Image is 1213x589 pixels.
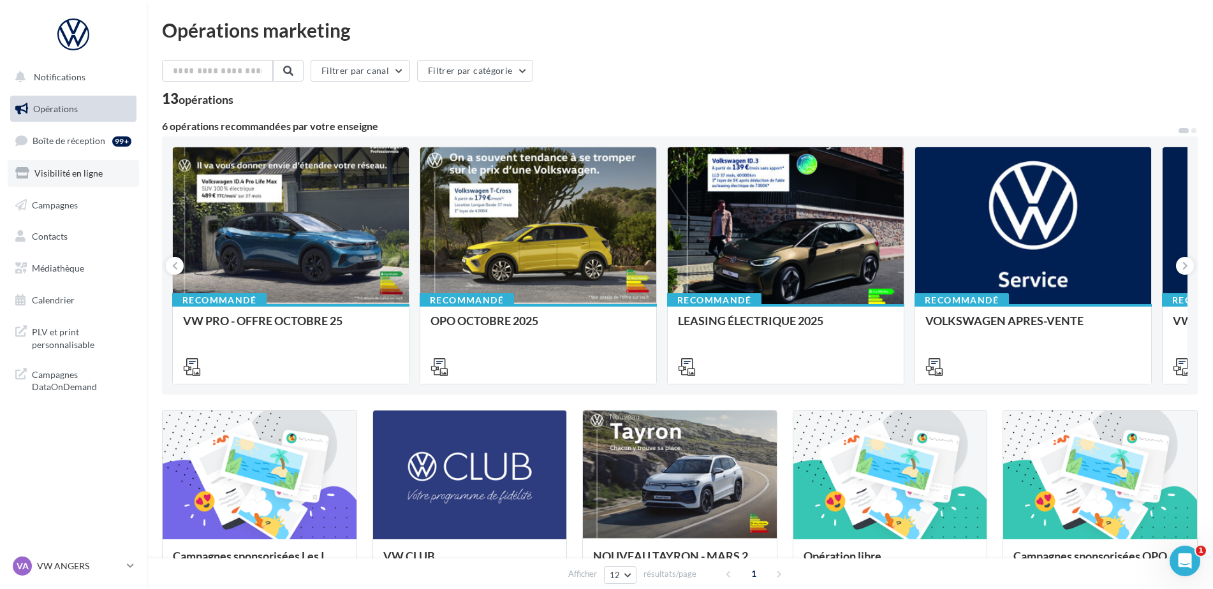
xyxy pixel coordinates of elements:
div: LEASING ÉLECTRIQUE 2025 [678,314,893,340]
span: PLV et print personnalisable [32,323,131,351]
span: VA [17,560,29,572]
a: Campagnes DataOnDemand [8,361,139,398]
div: 13 [162,92,233,106]
span: Notifications [34,71,85,82]
div: Recommandé [420,293,514,307]
div: Opérations marketing [162,20,1198,40]
span: résultats/page [643,568,696,580]
a: PLV et print personnalisable [8,318,139,356]
span: Opérations [33,103,78,114]
span: Calendrier [32,294,75,305]
span: Contacts [32,231,68,242]
a: Opérations [8,96,139,122]
div: VW CLUB [383,549,557,575]
button: Filtrer par catégorie [417,60,533,82]
a: Médiathèque [8,255,139,282]
p: VW ANGERS [37,560,122,572]
iframe: Intercom live chat [1170,546,1200,576]
a: Calendrier [8,287,139,314]
div: Campagnes sponsorisées Les Instants VW Octobre [173,549,346,575]
span: Visibilité en ligne [34,168,103,178]
div: Opération libre [804,549,977,575]
div: opérations [179,94,233,105]
span: 1 [744,564,764,584]
a: Visibilité en ligne [8,160,139,187]
a: Campagnes [8,192,139,219]
span: Afficher [568,568,597,580]
div: Recommandé [172,293,267,307]
span: Campagnes DataOnDemand [32,366,131,393]
span: Médiathèque [32,263,84,273]
span: 12 [610,570,621,580]
span: 1 [1196,546,1206,556]
a: Boîte de réception99+ [8,127,139,154]
button: Filtrer par canal [311,60,410,82]
div: Recommandé [667,293,761,307]
button: Notifications [8,64,134,91]
div: VW PRO - OFFRE OCTOBRE 25 [183,314,399,340]
a: Contacts [8,223,139,250]
div: Recommandé [915,293,1009,307]
div: Campagnes sponsorisées OPO [1013,549,1187,575]
div: 6 opérations recommandées par votre enseigne [162,121,1177,131]
div: VOLKSWAGEN APRES-VENTE [925,314,1141,340]
button: 12 [604,566,636,584]
div: OPO OCTOBRE 2025 [430,314,646,340]
span: Campagnes [32,199,78,210]
div: NOUVEAU TAYRON - MARS 2025 [593,549,767,575]
span: Boîte de réception [33,135,105,146]
a: VA VW ANGERS [10,554,136,578]
div: 99+ [112,136,131,147]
